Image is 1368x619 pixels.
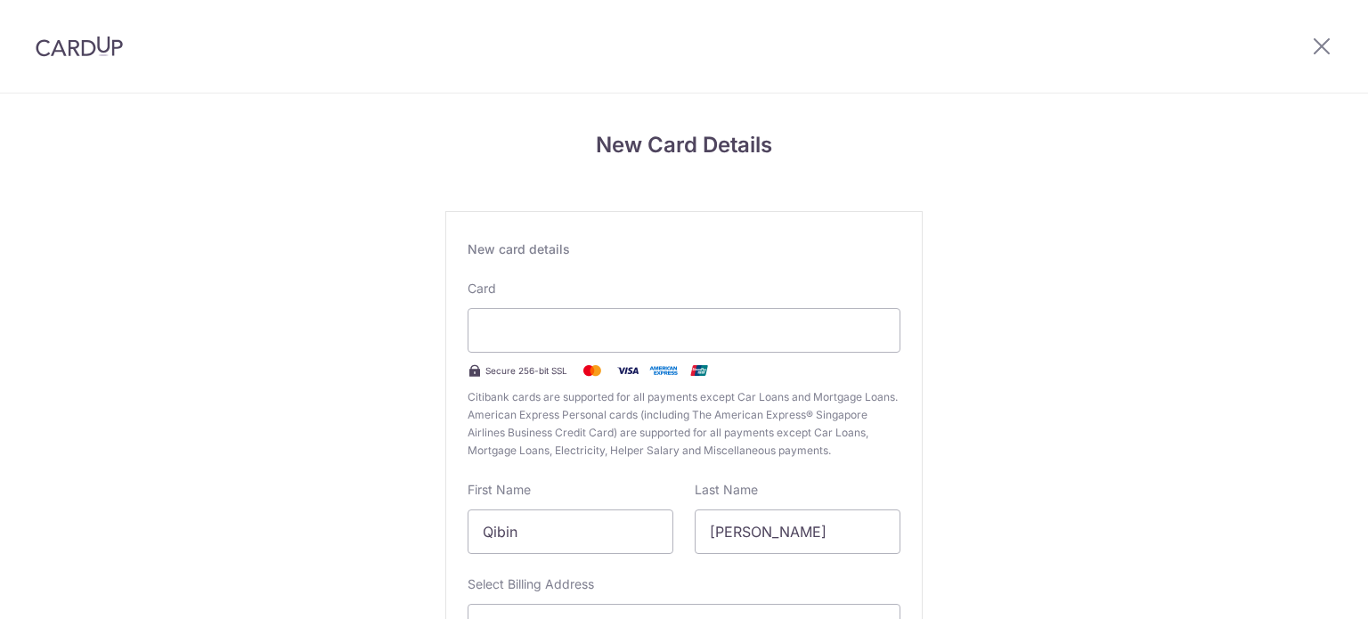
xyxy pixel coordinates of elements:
[695,481,758,499] label: Last Name
[695,509,900,554] input: Cardholder Last Name
[610,360,646,381] img: Visa
[468,240,900,258] div: New card details
[485,363,567,378] span: Secure 256-bit SSL
[36,36,123,57] img: CardUp
[681,360,717,381] img: .alt.unionpay
[445,129,923,161] h4: New Card Details
[468,509,673,554] input: Cardholder First Name
[468,575,594,593] label: Select Billing Address
[468,280,496,297] label: Card
[468,388,900,460] span: Citibank cards are supported for all payments except Car Loans and Mortgage Loans. American Expre...
[1254,566,1350,610] iframe: Opens a widget where you can find more information
[574,360,610,381] img: Mastercard
[646,360,681,381] img: .alt.amex
[483,320,885,341] iframe: Secure card payment input frame
[468,481,531,499] label: First Name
